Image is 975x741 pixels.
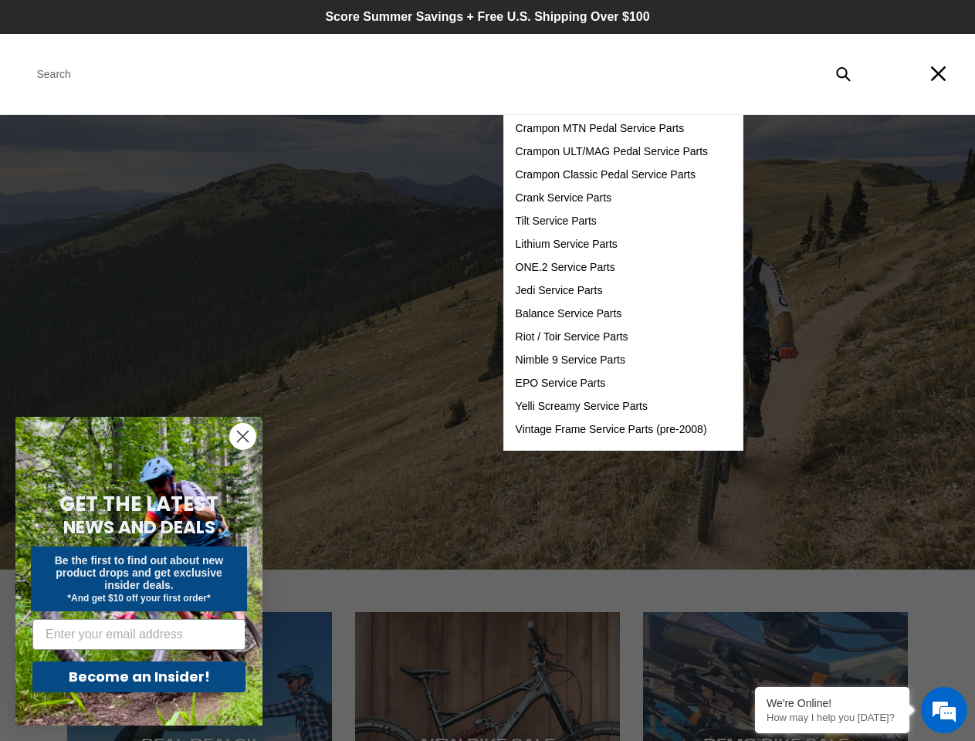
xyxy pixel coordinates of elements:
[516,400,648,413] span: Yelli Screamy Service Parts
[504,140,720,164] a: Crampon ULT/MAG Pedal Service Parts
[767,697,898,709] div: We're Online!
[516,377,606,390] span: EPO Service Parts
[504,256,720,279] a: ONE.2 Service Parts
[516,284,603,297] span: Jedi Service Parts
[504,349,720,372] a: Nimble 9 Service Parts
[32,619,245,650] input: Enter your email address
[504,210,720,233] a: Tilt Service Parts
[504,372,720,395] a: EPO Service Parts
[504,117,720,140] a: Crampon MTN Pedal Service Parts
[22,57,860,91] input: Search
[516,307,622,320] span: Balance Service Parts
[516,261,615,274] span: ONE.2 Service Parts
[229,423,256,450] button: Close dialog
[504,303,720,326] a: Balance Service Parts
[516,354,625,367] span: Nimble 9 Service Parts
[67,593,210,604] span: *And get $10 off your first order*
[32,661,245,692] button: Become an Insider!
[504,418,720,442] a: Vintage Frame Service Parts (pre-2008)
[516,191,611,205] span: Crank Service Parts
[516,215,597,228] span: Tilt Service Parts
[516,122,685,135] span: Crampon MTN Pedal Service Parts
[767,712,898,723] p: How may I help you today?
[55,554,224,591] span: Be the first to find out about new product drops and get exclusive insider deals.
[516,330,628,343] span: Riot / Toir Service Parts
[516,145,709,158] span: Crampon ULT/MAG Pedal Service Parts
[516,423,707,436] span: Vintage Frame Service Parts (pre-2008)
[504,326,720,349] a: Riot / Toir Service Parts
[504,187,720,210] a: Crank Service Parts
[504,279,720,303] a: Jedi Service Parts
[504,233,720,256] a: Lithium Service Parts
[516,168,696,181] span: Crampon Classic Pedal Service Parts
[504,395,720,418] a: Yelli Screamy Service Parts
[516,238,618,251] span: Lithium Service Parts
[59,490,218,518] span: GET THE LATEST
[63,515,215,540] span: NEWS AND DEALS
[504,164,720,187] a: Crampon Classic Pedal Service Parts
